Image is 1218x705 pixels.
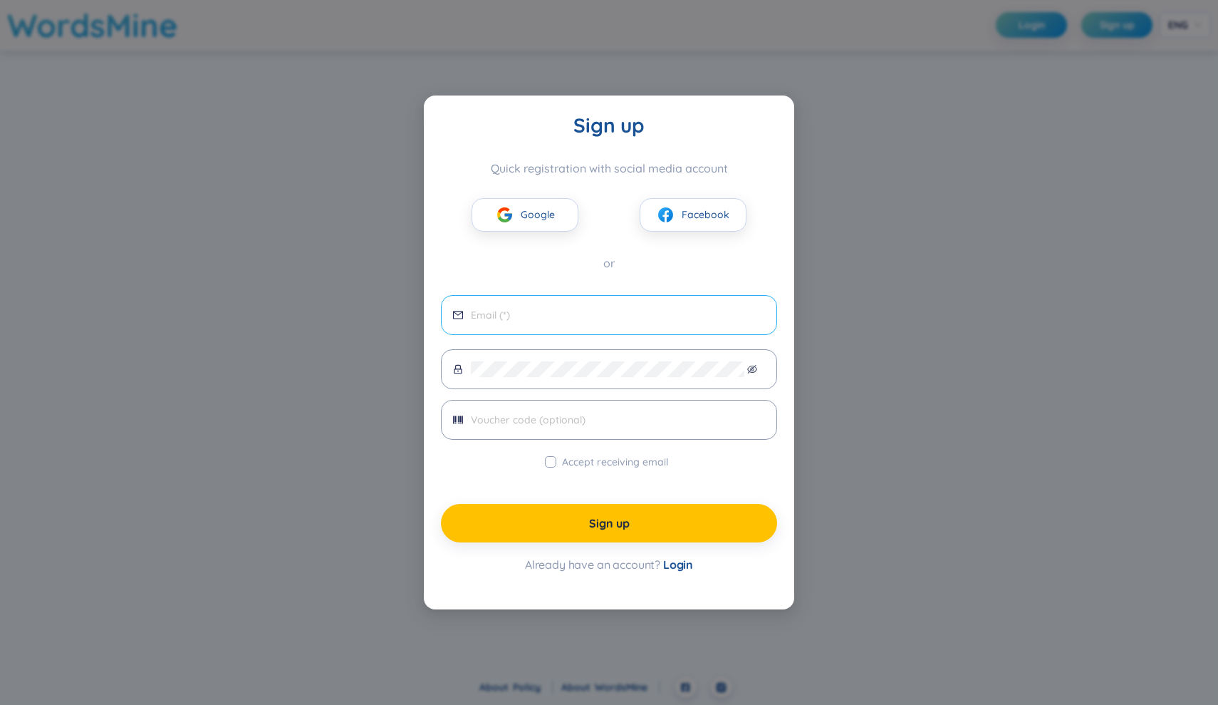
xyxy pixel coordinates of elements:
span: lock [453,364,463,374]
span: eye-invisible [747,364,757,374]
div: Quick registration with social media account [441,161,777,175]
input: Voucher code (optional) [471,412,765,428]
input: Email (*) [471,307,765,323]
span: mail [453,310,463,320]
button: Sign up [441,504,777,542]
span: barcode [453,415,463,425]
button: googleGoogle [472,198,578,232]
div: or [441,254,777,272]
img: facebook [657,206,675,224]
div: Sign up [441,113,777,138]
div: Already have an account? [441,557,777,572]
span: Login [663,557,693,572]
span: Google [521,207,555,222]
span: Sign up [589,515,630,531]
img: google [496,206,514,224]
span: Facebook [682,207,729,222]
button: facebookFacebook [640,198,746,232]
span: Accept receiving email [556,454,674,470]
